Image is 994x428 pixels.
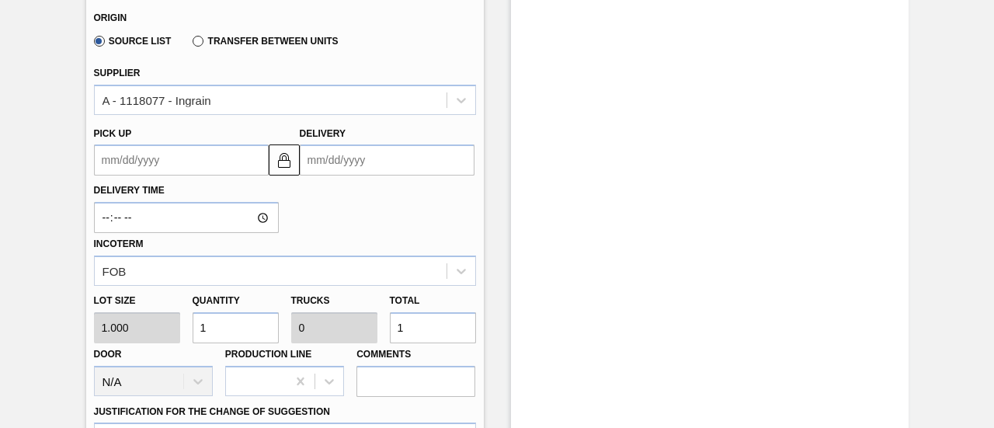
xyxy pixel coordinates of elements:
[94,406,330,417] label: Justification for the Change of Suggestion
[225,349,311,360] label: Production Line
[94,12,127,23] label: Origin
[94,179,279,202] label: Delivery Time
[356,343,475,366] label: Comments
[300,144,474,176] input: mm/dd/yyyy
[94,349,122,360] label: Door
[94,128,132,139] label: Pick up
[291,295,330,306] label: Trucks
[94,68,141,78] label: Supplier
[275,151,294,169] img: locked
[94,238,144,249] label: Incoterm
[94,144,269,176] input: mm/dd/yyyy
[103,264,127,277] div: FOB
[390,295,420,306] label: Total
[193,36,338,47] label: Transfer between Units
[300,128,346,139] label: Delivery
[94,290,180,312] label: Lot size
[94,36,172,47] label: Source List
[103,93,211,106] div: A - 1118077 - Ingrain
[269,144,300,176] button: locked
[193,295,240,306] label: Quantity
